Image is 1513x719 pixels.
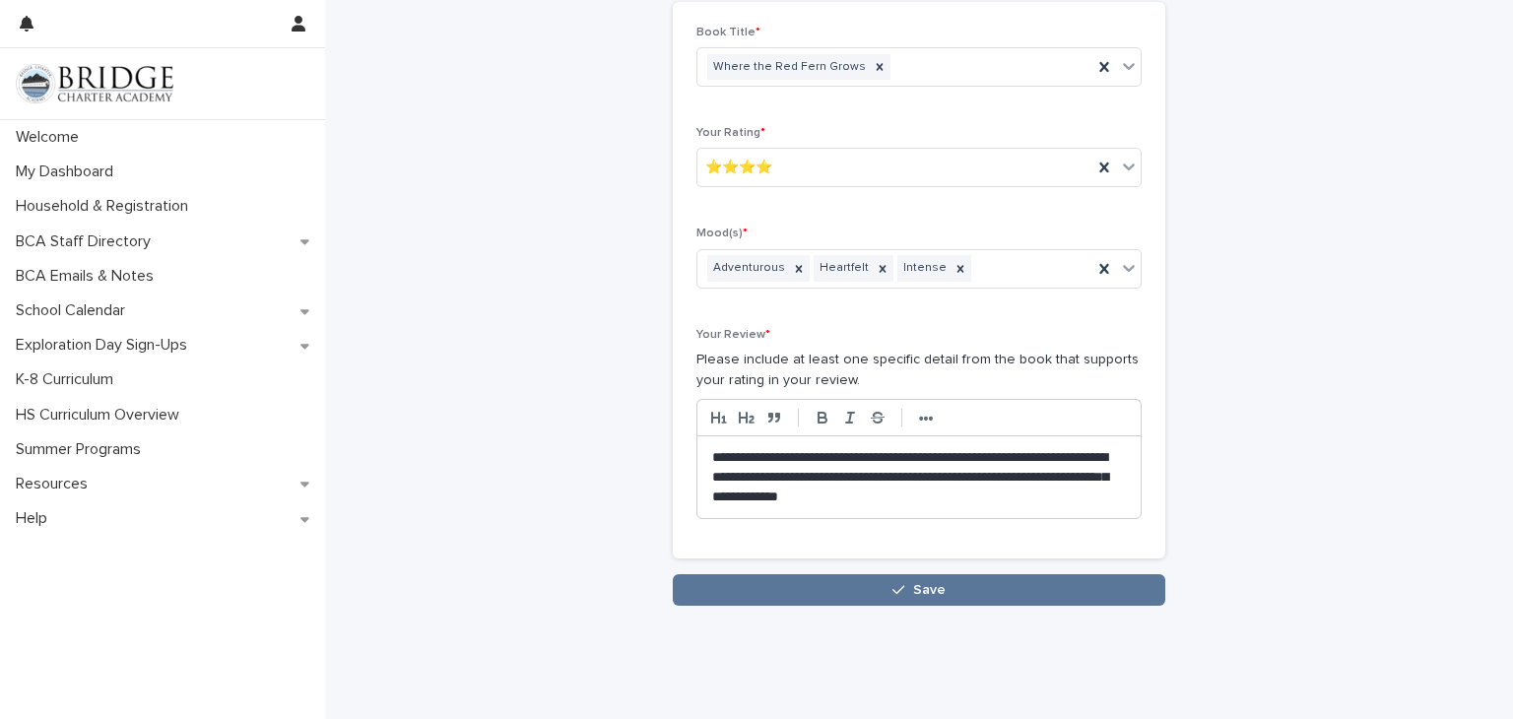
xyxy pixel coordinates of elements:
[8,197,204,216] p: Household & Registration
[696,127,765,139] span: Your Rating
[705,158,772,178] span: ⭐⭐⭐⭐
[897,255,950,282] div: Intense
[8,336,203,355] p: Exploration Day Sign-Ups
[696,350,1142,391] p: Please include at least one specific detail from the book that supports your rating in your review.
[913,583,946,597] span: Save
[8,267,169,286] p: BCA Emails & Notes
[912,406,940,429] button: •••
[8,128,95,147] p: Welcome
[707,255,788,282] div: Adventurous
[673,574,1165,606] button: Save
[8,301,141,320] p: School Calendar
[8,440,157,459] p: Summer Programs
[696,228,748,239] span: Mood(s)
[8,163,129,181] p: My Dashboard
[696,329,770,341] span: Your Review
[8,475,103,493] p: Resources
[16,64,173,103] img: V1C1m3IdTEidaUdm9Hs0
[8,509,63,528] p: Help
[8,406,195,425] p: HS Curriculum Overview
[696,27,760,38] span: Book Title
[919,411,934,426] strong: •••
[814,255,872,282] div: Heartfelt
[8,232,166,251] p: BCA Staff Directory
[8,370,129,389] p: K-8 Curriculum
[707,54,869,81] div: Where the Red Fern Grows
